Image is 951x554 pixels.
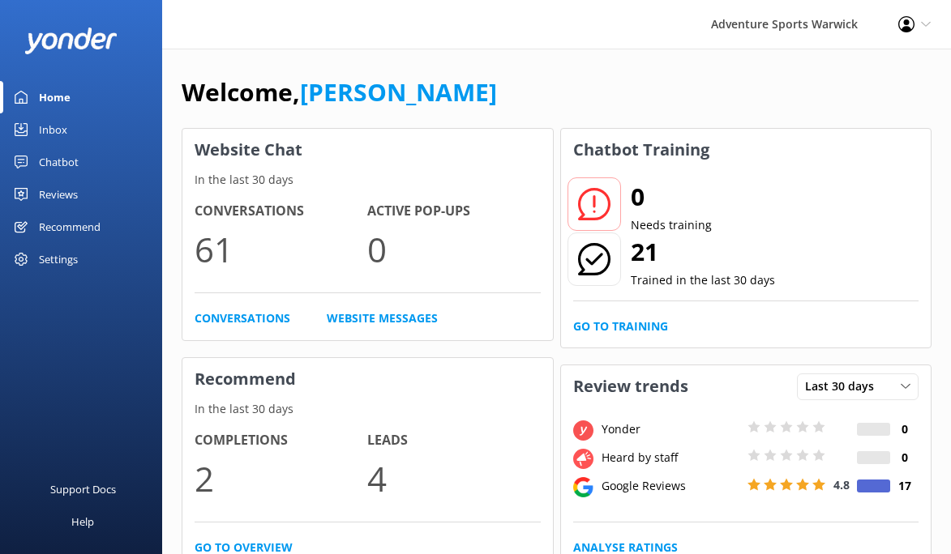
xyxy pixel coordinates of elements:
[805,377,884,395] span: Last 30 days
[598,449,743,467] div: Heard by staff
[195,222,367,276] p: 61
[71,505,94,538] div: Help
[39,178,78,211] div: Reviews
[39,81,71,113] div: Home
[631,216,712,234] p: Needs training
[39,211,101,243] div: Recommend
[182,129,553,171] h3: Website Chat
[195,201,367,222] h4: Conversations
[39,146,79,178] div: Chatbot
[50,473,116,505] div: Support Docs
[890,477,919,495] h4: 17
[39,243,78,275] div: Settings
[182,171,553,189] p: In the last 30 days
[195,309,290,327] a: Conversations
[327,309,438,327] a: Website Messages
[890,449,919,467] h4: 0
[631,271,775,289] p: Trained in the last 30 days
[631,177,712,216] h2: 0
[561,129,722,171] h3: Chatbot Training
[598,477,743,495] div: Google Reviews
[182,73,497,112] h1: Welcome,
[300,75,497,109] a: [PERSON_NAME]
[182,400,553,418] p: In the last 30 days
[367,451,540,505] p: 4
[195,430,367,451] h4: Completions
[367,222,540,276] p: 0
[24,28,118,54] img: yonder-white-logo.png
[195,451,367,505] p: 2
[573,317,668,335] a: Go to Training
[598,420,743,438] div: Yonder
[182,358,553,400] h3: Recommend
[631,232,775,271] h2: 21
[561,365,700,407] h3: Review trends
[890,420,919,438] h4: 0
[367,430,540,451] h4: Leads
[367,201,540,222] h4: Active Pop-ups
[833,477,850,492] span: 4.8
[39,113,67,146] div: Inbox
